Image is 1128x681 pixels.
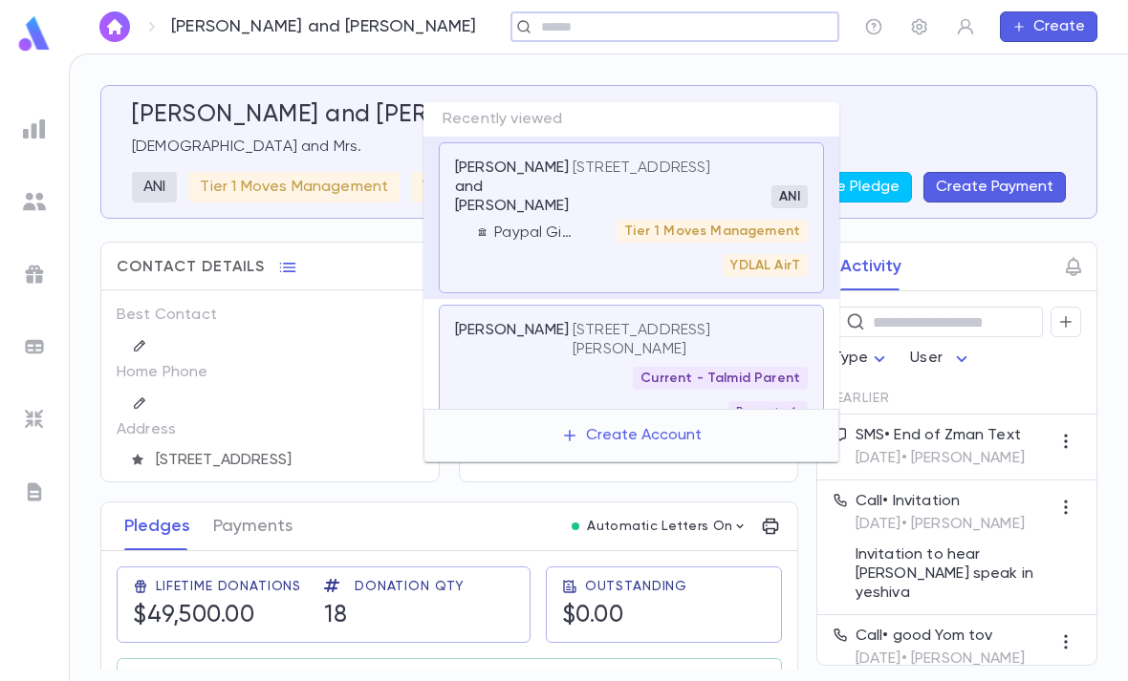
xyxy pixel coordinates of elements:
[771,189,808,204] span: ANI
[103,19,126,34] img: home_white.a664292cf8c1dea59945f0da9f25487c.svg
[23,117,46,140] img: reports_grey.c525e4749d1bce6a11f5fe2a8de1b229.svg
[910,340,973,377] div: User
[494,223,573,243] p: Paypal Giving Fund
[143,178,165,197] p: ANI
[856,492,1051,511] p: Call • Invitation
[923,172,1066,202] button: Create Payment
[411,172,509,202] div: YDLAL AirT
[840,243,901,290] button: Activity
[587,519,732,534] p: Automatic Letters On
[833,351,869,366] span: Type
[573,159,711,178] p: [STREET_ADDRESS]
[617,223,808,239] span: Tier 1 Moves Management
[324,602,465,630] h5: 18
[910,351,943,366] span: User
[156,579,301,594] span: Lifetime Donations
[23,335,46,358] img: batches_grey.339ca447c9d9533ef1741baa751efc33.svg
[856,627,1025,646] p: Call • good Yom tov
[573,321,785,359] p: [STREET_ADDRESS][PERSON_NAME]
[455,159,569,216] p: [PERSON_NAME] and [PERSON_NAME]
[355,579,465,594] span: Donation Qty
[23,480,46,503] img: letters_grey.7941b92b52307dd3b8a917253454ce1c.svg
[782,172,912,202] button: Create Pledge
[124,502,190,550] button: Pledges
[1000,11,1097,42] button: Create
[132,172,177,202] div: ANI
[15,15,54,53] img: logo
[856,545,1051,603] p: Invitation to hear [PERSON_NAME] speak in yeshiva
[633,371,808,386] span: Current - Talmid Parent
[564,513,755,540] button: Automatic Letters On
[736,405,800,420] p: Parent
[23,263,46,286] img: campaigns_grey.99e729a5f7ee94e3726e6486bddda8f1.svg
[546,417,717,454] button: Create Account
[833,340,892,377] div: Type
[200,178,388,197] p: Tier 1 Moves Management
[188,172,400,202] div: Tier 1 Moves Management
[117,415,227,445] p: Address
[148,451,425,470] span: [STREET_ADDRESS]
[132,101,564,130] h5: [PERSON_NAME] and [PERSON_NAME]
[23,408,46,431] img: imports_grey.530a8a0e642e233f2baf0ef88e8c9fcb.svg
[856,649,1025,669] p: [DATE] • [PERSON_NAME]
[455,321,569,340] p: [PERSON_NAME]
[117,357,227,388] p: Home Phone
[132,138,1066,157] p: [DEMOGRAPHIC_DATA] and Mrs.
[856,449,1025,468] p: [DATE] • [PERSON_NAME]
[856,426,1025,445] p: SMS • End of Zman Text
[836,391,890,406] span: Earlier
[117,258,265,277] span: Contact Details
[728,401,808,424] div: Parent
[562,602,687,630] h5: $0.00
[117,300,227,330] p: Best Contact
[171,16,477,37] p: [PERSON_NAME] and [PERSON_NAME]
[23,190,46,213] img: students_grey.60c7aba0da46da39d6d829b817ac14fc.svg
[117,474,227,504] p: Account ID
[723,258,808,273] span: YDLAL AirT
[213,502,293,550] button: Payments
[856,515,1051,534] p: [DATE] • [PERSON_NAME]
[585,579,687,594] span: Outstanding
[423,102,839,137] p: Recently viewed
[133,602,301,630] h5: $49,500.00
